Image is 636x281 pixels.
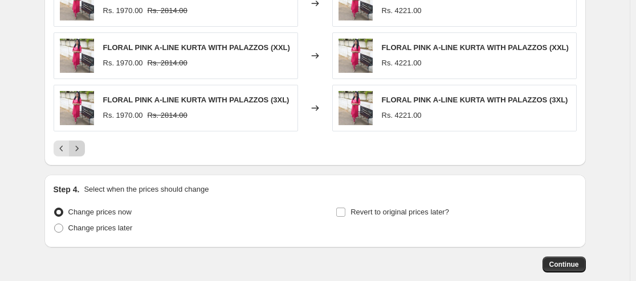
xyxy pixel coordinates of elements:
span: Continue [549,260,579,269]
div: Rs. 4221.00 [382,5,422,16]
button: Next [69,140,85,156]
div: Rs. 4221.00 [382,110,422,121]
div: Rs. 1970.00 [103,5,143,16]
strike: Rs. 2814.00 [148,5,187,16]
span: FLORAL PINK A-LINE KURTA WITH PALAZZOS (XXL) [382,43,569,52]
span: FLORAL PINK A-LINE KURTA WITH PALAZZOS (3XL) [103,96,290,104]
img: Photoroom-20241221_214956_80x.png [60,39,94,73]
p: Select when the prices should change [84,184,209,195]
span: Revert to original prices later? [350,208,449,216]
div: Rs. 1970.00 [103,57,143,69]
span: Change prices later [68,224,133,232]
img: Photoroom-20241221_214956_80x.png [339,39,373,73]
div: Rs. 1970.00 [103,110,143,121]
span: FLORAL PINK A-LINE KURTA WITH PALAZZOS (3XL) [382,96,568,104]
button: Continue [543,257,586,272]
strike: Rs. 2814.00 [148,110,187,121]
nav: Pagination [54,140,85,156]
span: Change prices now [68,208,132,216]
img: Photoroom-20241221_214956_80x.png [60,91,94,125]
strike: Rs. 2814.00 [148,57,187,69]
button: Previous [54,140,70,156]
div: Rs. 4221.00 [382,57,422,69]
img: Photoroom-20241221_214956_80x.png [339,91,373,125]
span: FLORAL PINK A-LINE KURTA WITH PALAZZOS (XXL) [103,43,290,52]
h2: Step 4. [54,184,80,195]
